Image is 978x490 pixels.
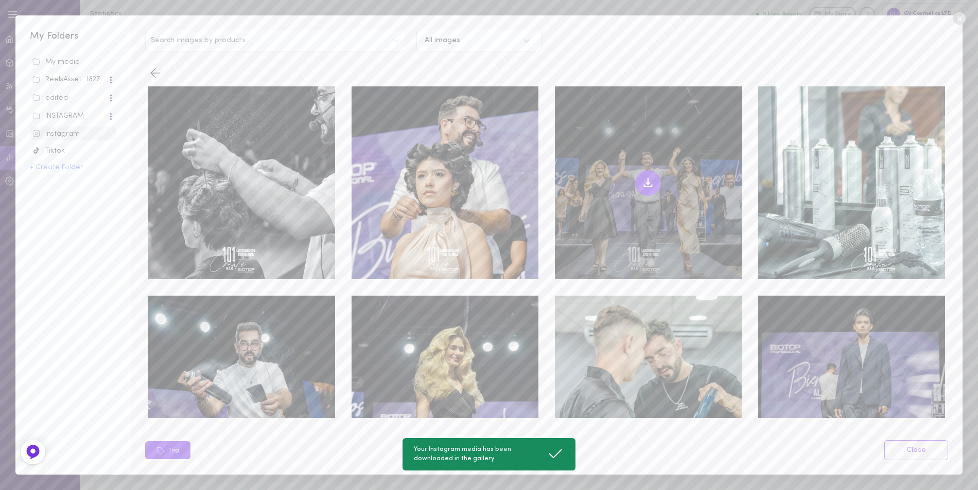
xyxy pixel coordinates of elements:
div: All images [425,37,460,44]
div: ReelsAsset_18272_7896 [32,75,108,85]
div: My media [32,57,114,67]
span: My Folders [30,31,79,41]
span: Search images by products [151,37,246,44]
div: INSTAGRAM [32,111,108,121]
div: edited [32,93,108,103]
div: Tiktok [32,146,114,156]
div: Search images by productsAll imagesTagClose [131,15,962,474]
button: Tag [145,441,190,459]
div: Instagram [32,129,114,139]
img: Feedback Button [25,444,41,460]
span: Your Instagram media has been downloaded in the gallery [414,445,546,463]
button: + Create Folder [30,164,83,171]
a: Close [884,440,948,460]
